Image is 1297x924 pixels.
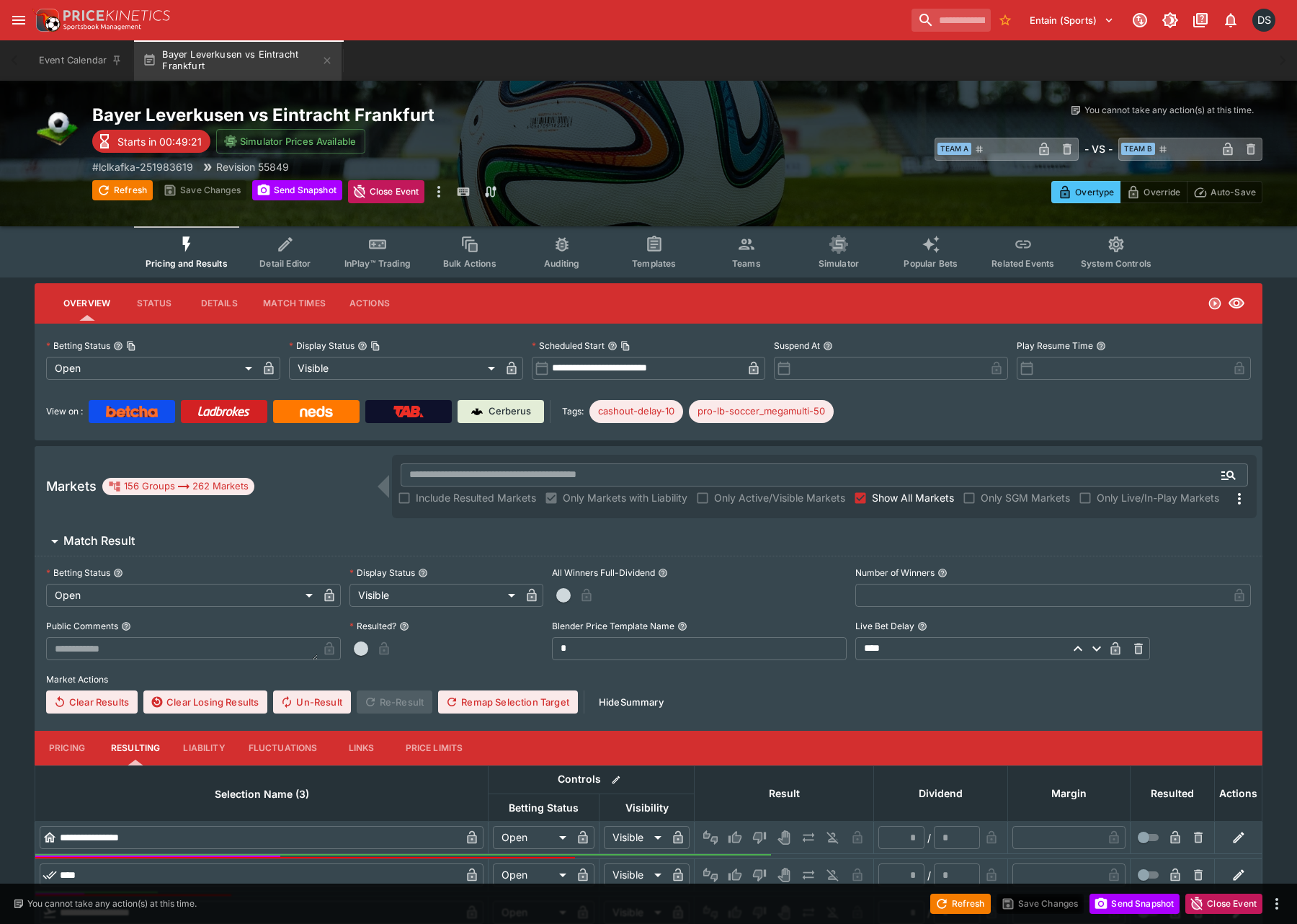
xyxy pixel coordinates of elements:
[748,863,771,887] button: Lose
[146,258,228,269] span: Pricing and Results
[357,341,367,351] button: Display StatusCopy To Clipboard
[1097,490,1219,505] span: Only Live/In-Play Markets
[748,826,771,849] button: Lose
[289,339,355,352] p: Display Status
[821,863,844,887] button: Eliminated In Play
[1185,894,1262,914] button: Close Event
[1131,765,1215,821] th: Resulted
[620,341,630,351] button: Copy To Clipboard
[797,863,820,887] button: Push
[35,527,1262,556] button: Match Result
[126,341,136,351] button: Copy To Clipboard
[917,621,927,631] button: Live Bet Delay
[143,690,267,714] button: Clear Losing Results
[418,568,428,578] button: Display Status
[46,584,318,607] div: Open
[723,826,746,849] button: Win
[1096,341,1106,351] button: Play Resume Time
[1228,295,1245,312] svg: Visible
[289,357,500,380] div: Visible
[199,786,325,803] span: Selection Name (3)
[994,9,1017,32] button: No Bookmarks
[349,567,415,579] p: Display Status
[855,620,914,632] p: Live Bet Delay
[1075,185,1114,200] p: Overtype
[927,868,931,883] div: /
[92,104,677,126] h2: Copy To Clipboard
[63,24,141,30] img: Sportsbook Management
[1089,894,1180,914] button: Send Snapshot
[252,180,342,200] button: Send Snapshot
[30,40,131,81] button: Event Calendar
[1127,7,1153,33] button: Connected to PK
[27,897,197,910] p: You cannot take any action(s) at this time.
[63,533,135,548] h6: Match Result
[552,567,655,579] p: All Winners Full-Dividend
[604,863,667,887] div: Visible
[438,690,578,714] button: Remap Selection Target
[46,357,257,380] div: Open
[46,690,138,714] button: Clear Results
[52,286,122,321] button: Overview
[797,826,820,849] button: Push
[855,567,935,579] p: Number of Winners
[187,286,251,321] button: Details
[927,830,931,845] div: /
[394,731,475,765] button: Price Limits
[937,143,971,155] span: Team A
[251,286,337,321] button: Match Times
[46,567,110,579] p: Betting Status
[113,341,123,351] button: Betting StatusCopy To Clipboard
[1187,181,1262,203] button: Auto-Save
[106,406,158,417] img: Betcha
[6,7,32,33] button: open drawer
[458,400,544,423] a: Cerberus
[1144,185,1180,200] p: Override
[604,826,667,849] div: Visible
[1231,490,1248,507] svg: More
[821,826,844,849] button: Eliminated In Play
[930,894,991,914] button: Refresh
[589,404,683,419] span: cashout-delay-10
[772,863,795,887] button: Void
[197,406,250,417] img: Ladbrokes
[46,478,97,494] h5: Markets
[393,406,424,417] img: TabNZ
[493,799,594,817] span: Betting Status
[237,731,329,765] button: Fluctuations
[1120,181,1187,203] button: Override
[46,400,83,423] label: View on :
[699,863,722,887] button: Not Set
[92,180,153,200] button: Refresh
[370,341,380,351] button: Copy To Clipboard
[714,490,845,505] span: Only Active/Visible Markets
[1084,104,1254,117] p: You cannot take any action(s) at this time.
[349,584,520,607] div: Visible
[819,258,859,269] span: Simulator
[348,180,425,203] button: Close Event
[349,620,396,632] p: Resulted?
[46,339,110,352] p: Betting Status
[337,286,402,321] button: Actions
[134,40,342,81] button: Bayer Leverkusen vs Eintracht Frankfurt
[589,400,683,423] div: Betting Target: cerberus
[1215,765,1262,821] th: Actions
[590,690,672,714] button: HideSummary
[562,400,584,423] label: Tags:
[216,159,289,174] p: Revision 55849
[259,258,311,269] span: Detail Editor
[610,799,685,817] span: Visibility
[300,406,332,417] img: Neds
[430,180,447,203] button: more
[1021,9,1123,32] button: Select Tenant
[823,341,833,351] button: Suspend At
[1051,181,1120,203] button: Overtype
[1017,339,1093,352] p: Play Resume Time
[399,621,409,631] button: Resulted?
[723,863,746,887] button: Win
[32,6,61,35] img: PriceKinetics Logo
[1081,258,1151,269] span: System Controls
[99,731,171,765] button: Resulting
[35,104,81,150] img: soccer.png
[1248,4,1280,36] button: Daniel Solti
